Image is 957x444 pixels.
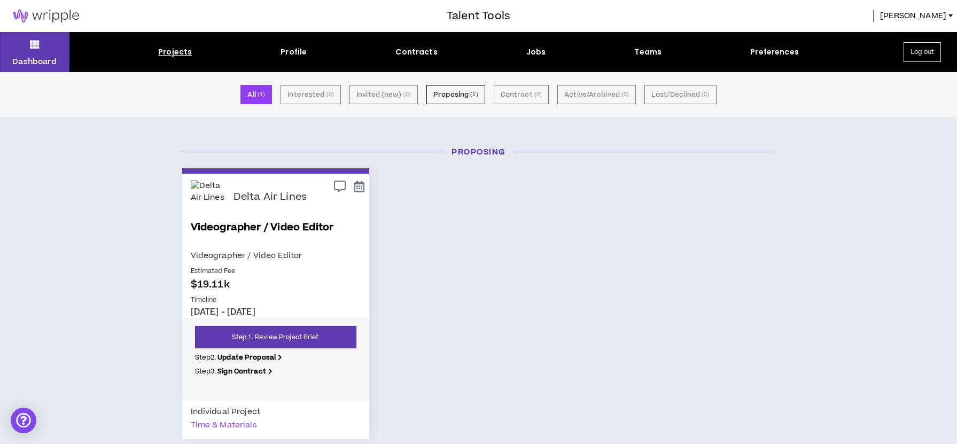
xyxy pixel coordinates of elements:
[470,90,478,99] small: ( 1 )
[702,90,709,99] small: ( 0 )
[195,353,356,362] p: Step 2 .
[403,90,411,99] small: ( 0 )
[281,85,341,104] button: Interested (0)
[557,85,636,104] button: Active/Archived (0)
[217,367,266,376] b: Sign Contract
[191,220,361,249] a: Videographer / Video Editor
[191,418,257,432] div: Time & Materials
[426,85,485,104] button: Proposing (1)
[195,367,356,376] p: Step 3 .
[904,42,941,62] button: Log out
[240,85,272,104] button: All (1)
[174,146,783,158] h3: Proposing
[750,46,799,58] div: Preferences
[526,46,546,58] div: Jobs
[191,277,361,292] p: $19.11k
[644,85,716,104] button: Lost/Declined (0)
[880,10,946,22] span: [PERSON_NAME]
[195,326,356,348] a: Step 1. Review Project Brief
[217,353,276,362] b: Update Proposal
[191,180,225,215] img: Delta Air Lines
[234,191,307,204] p: Delta Air Lines
[326,90,334,99] small: ( 0 )
[494,85,549,104] button: Contract (0)
[191,306,361,318] p: [DATE] - [DATE]
[349,85,418,104] button: Invited (new) (0)
[281,46,307,58] div: Profile
[258,90,265,99] small: ( 1 )
[191,405,261,418] div: Individual Project
[621,90,629,99] small: ( 0 )
[395,46,437,58] div: Contracts
[191,295,361,305] p: Timeline
[634,46,662,58] div: Teams
[534,90,542,99] small: ( 0 )
[191,249,361,262] p: Videographer / Video Editor
[447,8,510,24] h3: Talent Tools
[12,56,57,67] p: Dashboard
[191,267,361,276] p: Estimated Fee
[11,408,36,433] div: Open Intercom Messenger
